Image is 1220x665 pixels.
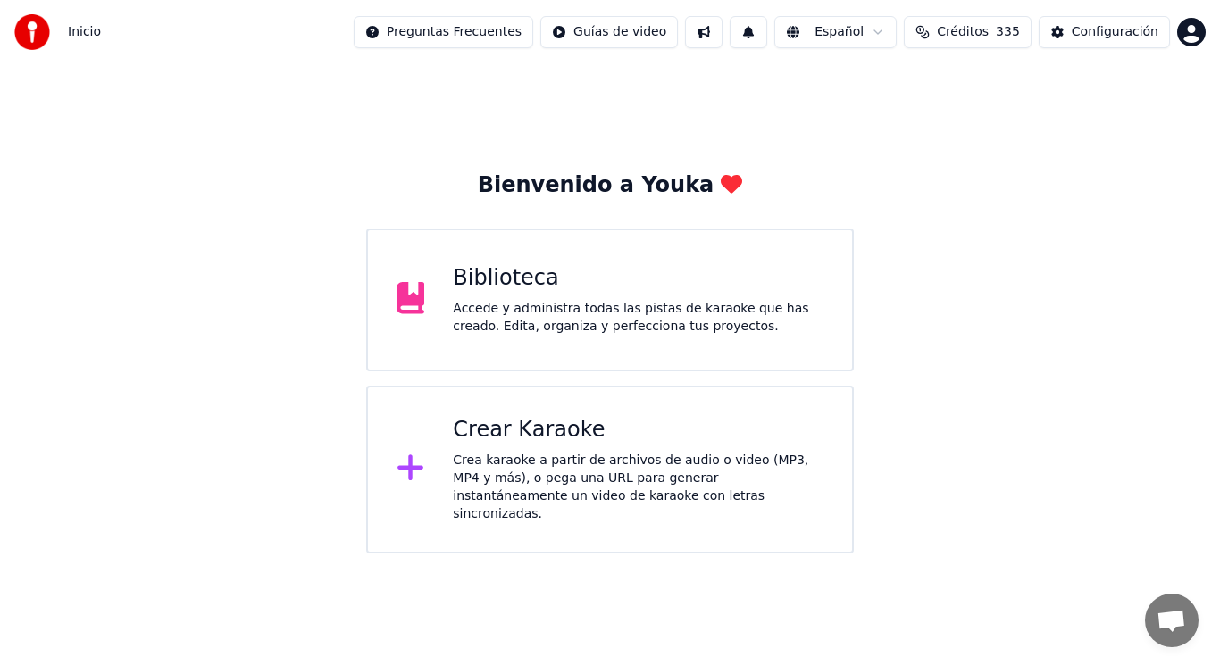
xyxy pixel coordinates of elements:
div: Crear Karaoke [453,416,823,445]
img: youka [14,14,50,50]
span: 335 [996,23,1020,41]
div: Crea karaoke a partir de archivos de audio o video (MP3, MP4 y más), o pega una URL para generar ... [453,452,823,523]
div: Biblioteca [453,264,823,293]
div: Accede y administra todas las pistas de karaoke que has creado. Edita, organiza y perfecciona tus... [453,300,823,336]
div: Chat abierto [1145,594,1199,647]
span: Inicio [68,23,101,41]
button: Configuración [1039,16,1170,48]
button: Preguntas Frecuentes [354,16,533,48]
div: Configuración [1072,23,1158,41]
button: Guías de video [540,16,678,48]
button: Créditos335 [904,16,1032,48]
div: Bienvenido a Youka [478,171,743,200]
nav: breadcrumb [68,23,101,41]
span: Créditos [937,23,989,41]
